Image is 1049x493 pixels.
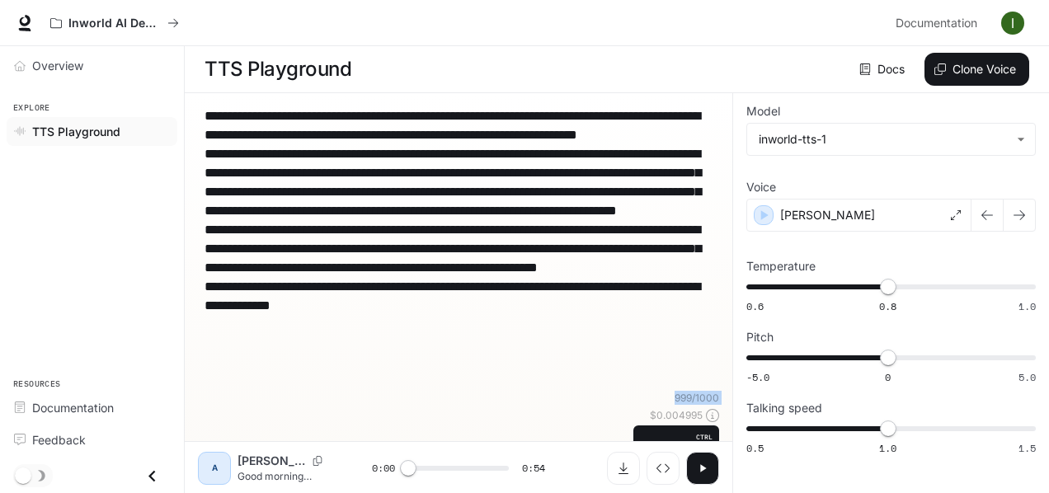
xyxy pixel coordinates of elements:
[1018,370,1036,384] span: 5.0
[7,117,177,146] a: TTS Playground
[32,57,83,74] span: Overview
[1001,12,1024,35] img: User avatar
[885,370,891,384] span: 0
[201,455,228,481] div: A
[896,13,977,34] span: Documentation
[650,408,703,422] p: $ 0.004995
[32,399,114,416] span: Documentation
[522,460,545,477] span: 0:54
[879,299,896,313] span: 0.8
[759,131,1009,148] div: inworld-tts-1
[205,53,351,86] h1: TTS Playground
[747,124,1035,155] div: inworld-tts-1
[746,299,764,313] span: 0.6
[43,7,186,40] button: All workspaces
[696,432,713,452] p: CTRL +
[7,393,177,422] a: Documentation
[889,7,990,40] a: Documentation
[607,452,640,485] button: Download audio
[879,441,896,455] span: 1.0
[696,432,713,462] p: ⏎
[134,459,171,493] button: Close drawer
[633,425,719,468] button: GenerateCTRL +⏎
[924,53,1029,86] button: Clone Voice
[15,466,31,484] span: Dark mode toggle
[306,456,329,466] button: Copy Voice ID
[675,391,719,405] p: 999 / 1000
[746,261,816,272] p: Temperature
[372,460,395,477] span: 0:00
[1018,299,1036,313] span: 1.0
[68,16,161,31] p: Inworld AI Demos
[746,370,769,384] span: -5.0
[238,469,332,483] p: Good morning everyone. In my opinion, the next five years will reward people who learn fast and c...
[746,331,774,343] p: Pitch
[780,207,875,223] p: [PERSON_NAME]
[7,51,177,80] a: Overview
[7,425,177,454] a: Feedback
[32,431,86,448] span: Feedback
[238,453,306,469] p: [PERSON_NAME]
[856,53,911,86] a: Docs
[746,402,822,414] p: Talking speed
[996,7,1029,40] button: User avatar
[746,441,764,455] span: 0.5
[647,452,680,485] button: Inspect
[746,106,780,117] p: Model
[32,123,120,140] span: TTS Playground
[746,181,776,193] p: Voice
[1018,441,1036,455] span: 1.5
